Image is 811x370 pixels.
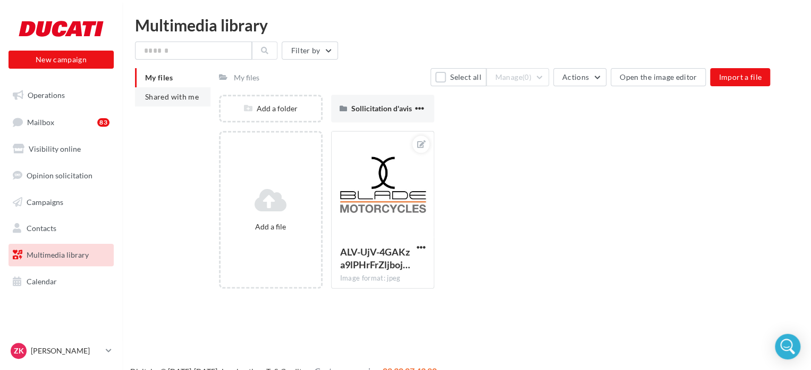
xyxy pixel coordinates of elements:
div: Open Intercom Messenger [775,334,800,359]
span: Opinion solicitation [27,171,92,180]
a: Multimedia library [6,244,116,266]
span: Campaigns [27,197,63,206]
div: Multimedia library [135,17,798,33]
span: Sollicitation d'avis [351,104,412,113]
div: Image format: jpeg [340,274,426,283]
span: Visibility online [29,144,81,153]
a: Visibility online [6,138,116,160]
span: ALV-UjV-4GAKza9lPHrFrZljbojDnbrTLThfzdRv1X7A9Ex3dkTn8xxD [340,246,410,270]
div: Add a folder [221,103,321,114]
span: Mailbox [27,117,54,126]
button: New campaign [9,51,114,69]
span: Shared with me [145,92,199,101]
span: (0) [522,73,531,81]
span: Import a file [719,72,762,81]
a: Operations [6,84,116,106]
button: Filter by [282,42,337,60]
p: [PERSON_NAME] [31,346,102,356]
a: Contacts [6,217,116,240]
span: Multimedia library [27,250,89,259]
button: Select all [430,68,486,86]
span: ZK [14,346,24,356]
span: Operations [28,91,65,100]
button: Open the image editor [611,68,706,86]
a: Calendar [6,270,116,293]
span: My files [145,73,173,82]
a: Mailbox83 [6,111,116,134]
button: Import a file [710,68,770,86]
button: Actions [553,68,606,86]
span: Actions [562,72,589,81]
span: Contacts [27,224,56,233]
a: Opinion solicitation [6,165,116,187]
div: My files [234,72,259,83]
button: Manage(0) [486,68,549,86]
div: Add a file [225,221,317,232]
div: 83 [97,118,109,127]
a: Campaigns [6,191,116,213]
span: Calendar [27,277,57,286]
a: ZK [PERSON_NAME] [9,341,114,361]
